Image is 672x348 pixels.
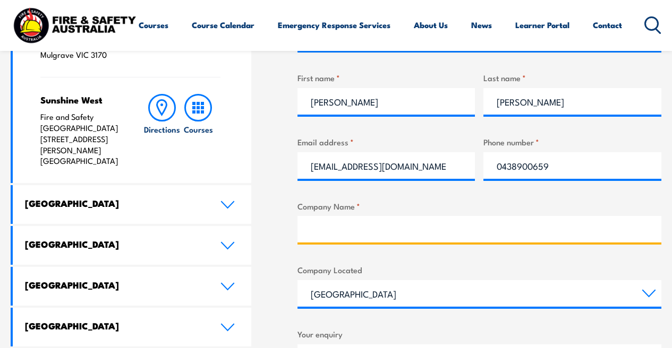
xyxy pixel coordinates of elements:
[192,12,254,38] a: Course Calendar
[25,197,204,209] h4: [GEOGRAPHIC_DATA]
[297,328,661,340] label: Your enquiry
[184,124,213,135] h6: Courses
[483,136,661,148] label: Phone number
[144,94,180,167] a: Directions
[25,320,204,332] h4: [GEOGRAPHIC_DATA]
[40,111,124,167] p: Fire and Safety [GEOGRAPHIC_DATA] [STREET_ADDRESS][PERSON_NAME] [GEOGRAPHIC_DATA]
[515,12,569,38] a: Learner Portal
[414,12,448,38] a: About Us
[144,124,180,135] h6: Directions
[593,12,622,38] a: Contact
[139,12,168,38] a: Courses
[297,136,475,148] label: Email address
[297,264,661,276] label: Company Located
[13,308,251,346] a: [GEOGRAPHIC_DATA]
[278,12,390,38] a: Emergency Response Services
[25,238,204,250] h4: [GEOGRAPHIC_DATA]
[25,279,204,291] h4: [GEOGRAPHIC_DATA]
[180,94,216,167] a: Courses
[40,94,124,106] h4: Sunshine West
[13,226,251,265] a: [GEOGRAPHIC_DATA]
[13,185,251,224] a: [GEOGRAPHIC_DATA]
[483,72,661,84] label: Last name
[297,72,475,84] label: First name
[13,267,251,306] a: [GEOGRAPHIC_DATA]
[297,200,661,212] label: Company Name
[471,12,492,38] a: News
